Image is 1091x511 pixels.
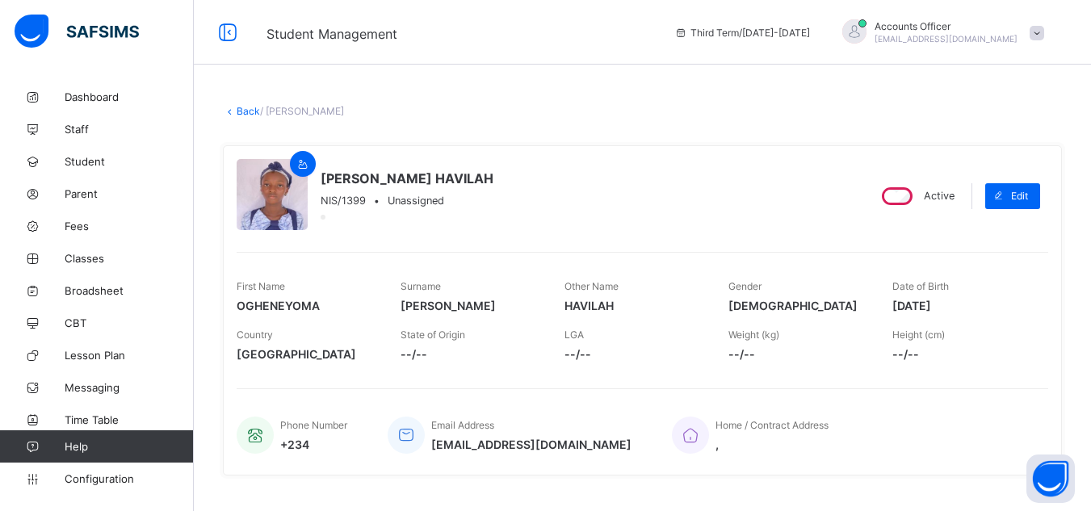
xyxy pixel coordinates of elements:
[1011,190,1028,202] span: Edit
[892,347,1032,361] span: --/--
[237,105,260,117] a: Back
[728,329,779,341] span: Weight (kg)
[65,381,194,394] span: Messaging
[401,299,540,312] span: [PERSON_NAME]
[924,190,955,202] span: Active
[388,195,444,207] span: Unassigned
[715,419,829,431] span: Home / Contract Address
[237,329,273,341] span: Country
[715,438,829,451] span: ,
[674,27,810,39] span: session/term information
[65,440,193,453] span: Help
[65,284,194,297] span: Broadsheet
[892,280,949,292] span: Date of Birth
[401,347,540,361] span: --/--
[321,170,493,186] span: [PERSON_NAME] HAVILAH
[728,280,762,292] span: Gender
[431,419,494,431] span: Email Address
[875,20,1018,32] span: Accounts Officer
[728,347,868,361] span: --/--
[237,280,285,292] span: First Name
[892,299,1032,312] span: [DATE]
[280,438,347,451] span: +234
[321,195,493,207] div: •
[65,472,193,485] span: Configuration
[431,438,632,451] span: [EMAIL_ADDRESS][DOMAIN_NAME]
[65,90,194,103] span: Dashboard
[892,329,945,341] span: Height (cm)
[237,299,376,312] span: OGHENEYOMA
[1026,454,1075,503] button: Open asap
[15,15,139,48] img: safsims
[266,26,397,42] span: Student Management
[65,123,194,136] span: Staff
[237,347,376,361] span: [GEOGRAPHIC_DATA]
[280,419,347,431] span: Phone Number
[65,252,194,265] span: Classes
[65,349,194,362] span: Lesson Plan
[65,220,194,232] span: Fees
[564,347,704,361] span: --/--
[321,195,366,207] span: NIS/1399
[65,413,194,426] span: Time Table
[260,105,344,117] span: / [PERSON_NAME]
[401,329,465,341] span: State of Origin
[728,299,868,312] span: [DEMOGRAPHIC_DATA]
[65,155,194,168] span: Student
[65,187,194,200] span: Parent
[564,299,704,312] span: HAVILAH
[65,316,194,329] span: CBT
[826,19,1052,46] div: AccountsOfficer
[401,280,441,292] span: Surname
[875,34,1018,44] span: [EMAIL_ADDRESS][DOMAIN_NAME]
[564,329,584,341] span: LGA
[564,280,619,292] span: Other Name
